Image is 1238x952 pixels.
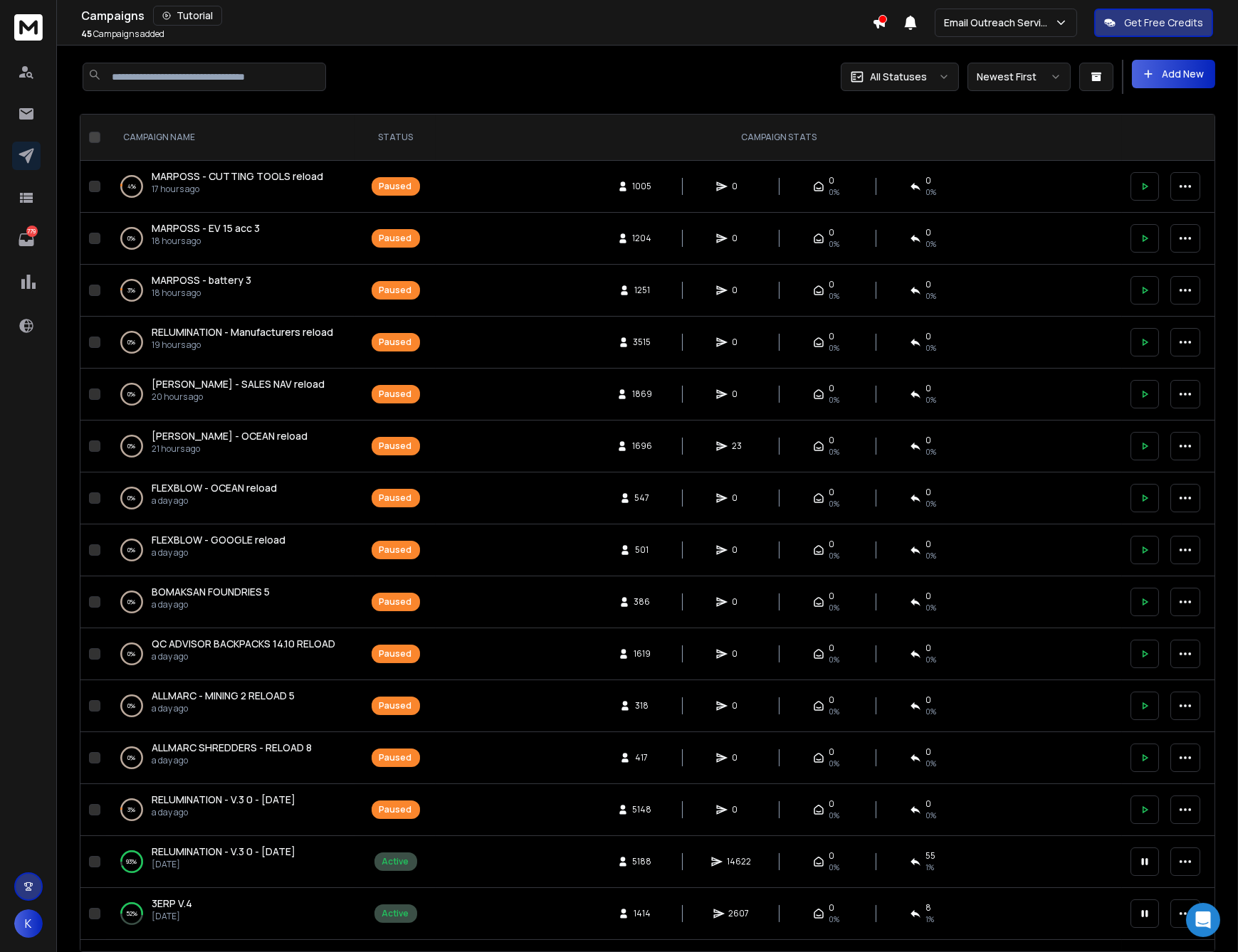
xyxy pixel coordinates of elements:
[379,700,412,712] div: Paused
[925,694,931,706] span: 0
[925,602,936,613] span: 0%
[152,637,335,650] span: QC ADVISOR BACKPACKS 14.10 RELOAD
[829,435,834,446] span: 0
[152,689,295,702] span: ALLMARC - MINING 2 RELOAD 5
[829,798,834,810] span: 0
[379,752,412,763] div: Paused
[829,810,839,821] span: 0%
[152,443,308,455] p: 21 hours ago
[106,888,355,940] td: 52%3ERP V.4[DATE]
[925,446,936,458] span: 0 %
[829,290,839,302] span: 0%
[732,804,746,815] span: 0
[925,642,931,654] span: 0
[106,369,355,421] td: 0%[PERSON_NAME] - SALES NAV reload20 hours ago
[925,758,936,769] span: 0%
[152,339,333,351] p: 19 hours ago
[829,850,834,862] span: 0
[152,911,192,922] p: [DATE]
[1094,9,1213,37] button: Get Free Credits
[633,804,652,815] span: 5148
[106,421,355,472] td: 0%[PERSON_NAME] - OCEAN reload21 hours ago
[128,283,136,297] p: 3 %
[633,233,652,244] span: 1204
[925,810,936,821] span: 0%
[732,388,746,400] span: 0
[925,550,936,561] span: 0%
[925,539,931,550] span: 0
[829,342,839,354] span: 0%
[128,231,136,245] p: 0 %
[732,285,746,296] span: 0
[382,908,409,919] div: Active
[925,331,931,342] span: 0
[829,539,834,550] span: 0
[829,487,834,498] span: 0
[152,481,277,495] a: FLEXBLOW - OCEAN reload
[81,6,872,26] div: Campaigns
[829,694,834,706] span: 0
[128,543,136,557] p: 0 %
[152,391,325,403] p: 20 hours ago
[152,429,308,443] a: [PERSON_NAME] - OCEAN reload
[732,492,746,504] span: 0
[925,850,935,862] span: 55
[925,227,931,238] span: 0
[128,335,136,349] p: 0 %
[944,16,1054,30] p: Email Outreach Service
[379,337,412,348] div: Paused
[152,169,323,183] span: MARPOSS - CUTTING TOOLS reload
[128,387,136,401] p: 0 %
[925,394,936,406] span: 0%
[829,746,834,758] span: 0
[379,804,412,815] div: Paused
[732,700,746,712] span: 0
[635,544,649,556] span: 501
[152,325,333,339] a: RELUMINATION - Manufacturers reload
[152,377,325,391] span: [PERSON_NAME] - SALES NAV reload
[732,181,746,192] span: 0
[925,238,936,250] span: 0%
[925,706,936,717] span: 0%
[829,602,839,613] span: 0%
[128,751,136,765] p: 0 %
[925,175,931,186] span: 0
[106,680,355,732] td: 0%ALLMARC - MINING 2 RELOAD 5a day ago
[106,628,355,680] td: 0%QC ADVISOR BACKPACKS 14.10 RELOADa day ago
[925,290,936,302] span: 0%
[152,169,323,184] a: MARPOSS - CUTTING TOOLS reload
[925,186,936,198] span: 0%
[635,700,649,712] span: 318
[829,279,834,290] span: 0
[81,28,92,40] span: 45
[732,233,746,244] span: 0
[128,491,136,505] p: 0 %
[152,585,270,599] a: BOMAKSAN FOUNDRIES 5
[925,798,931,810] span: 0
[152,845,295,858] span: RELUMINATION - V.3 0 - [DATE]
[152,741,312,755] a: ALLMARC SHREDDERS - RELOAD 8
[26,226,38,237] p: 779
[829,654,839,665] span: 0%
[732,440,746,452] span: 23
[732,544,746,556] span: 0
[152,651,335,662] p: a day ago
[829,227,834,238] span: 0
[925,498,936,509] span: 0%
[732,752,746,763] span: 0
[152,807,295,818] p: a day ago
[152,755,312,766] p: a day ago
[152,637,335,651] a: QC ADVISOR BACKPACKS 14.10 RELOAD
[829,591,834,602] span: 0
[925,279,931,290] span: 0
[829,394,839,406] span: 0%
[632,440,652,452] span: 1696
[379,544,412,556] div: Paused
[153,6,222,26] button: Tutorial
[436,115,1122,161] th: CAMPAIGN STATS
[634,908,651,919] span: 1414
[925,862,934,873] span: 1 %
[152,793,295,806] span: RELUMINATION - V.3 0 - [DATE]
[81,28,164,40] p: Campaigns added
[152,236,260,247] p: 18 hours ago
